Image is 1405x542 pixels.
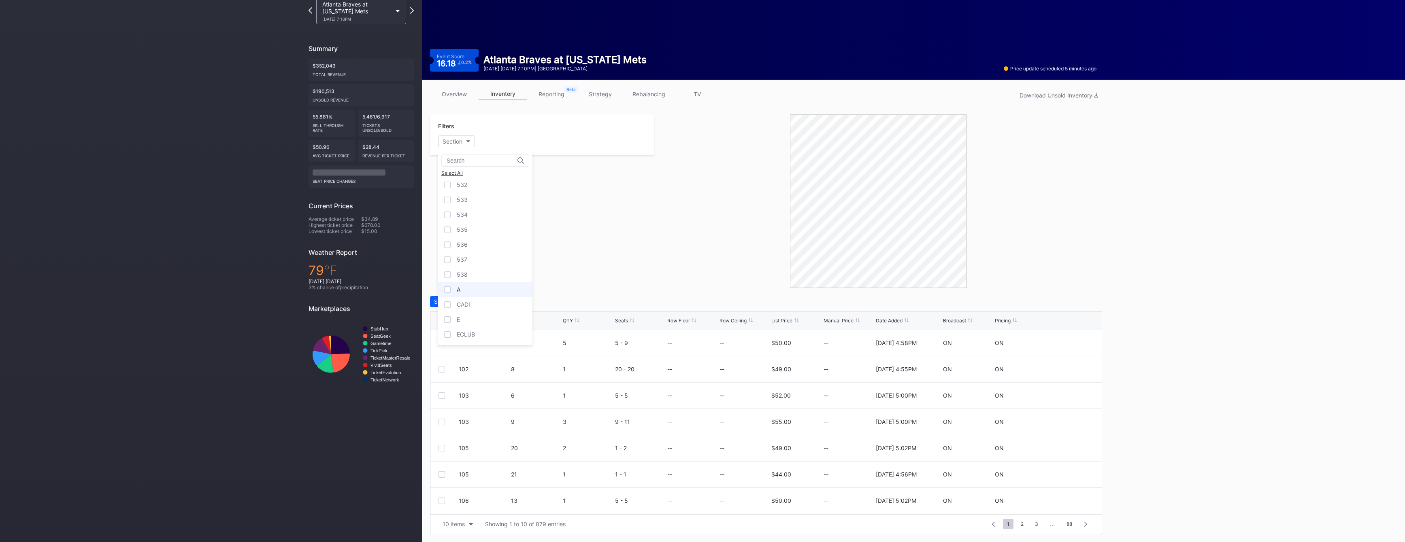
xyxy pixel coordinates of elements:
[457,256,467,263] div: 537
[1062,519,1076,529] span: 88
[511,497,561,504] div: 13
[563,497,613,504] div: 1
[443,521,465,527] div: 10 items
[876,497,916,504] div: [DATE] 5:02PM
[720,497,724,504] div: --
[457,271,468,278] div: 538
[1044,521,1061,527] div: ...
[457,181,467,188] div: 532
[459,497,509,504] div: 106
[771,497,791,504] div: $50.00
[1003,519,1013,529] span: 1
[457,226,468,233] div: 535
[457,316,460,323] div: E
[485,521,566,527] div: Showing 1 to 10 of 879 entries
[457,331,475,338] div: ECLUB
[995,497,1004,504] div: ON
[439,519,477,529] button: 10 items
[441,170,529,176] div: Select All
[1017,519,1028,529] span: 2
[457,196,468,203] div: 533
[457,211,468,218] div: 534
[943,497,952,504] div: ON
[1031,519,1042,529] span: 3
[457,286,460,293] div: A
[457,241,468,248] div: 536
[447,157,517,164] input: Search
[667,497,672,504] div: --
[824,497,874,504] div: --
[457,301,470,308] div: CADI
[615,497,665,504] div: 5 - 5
